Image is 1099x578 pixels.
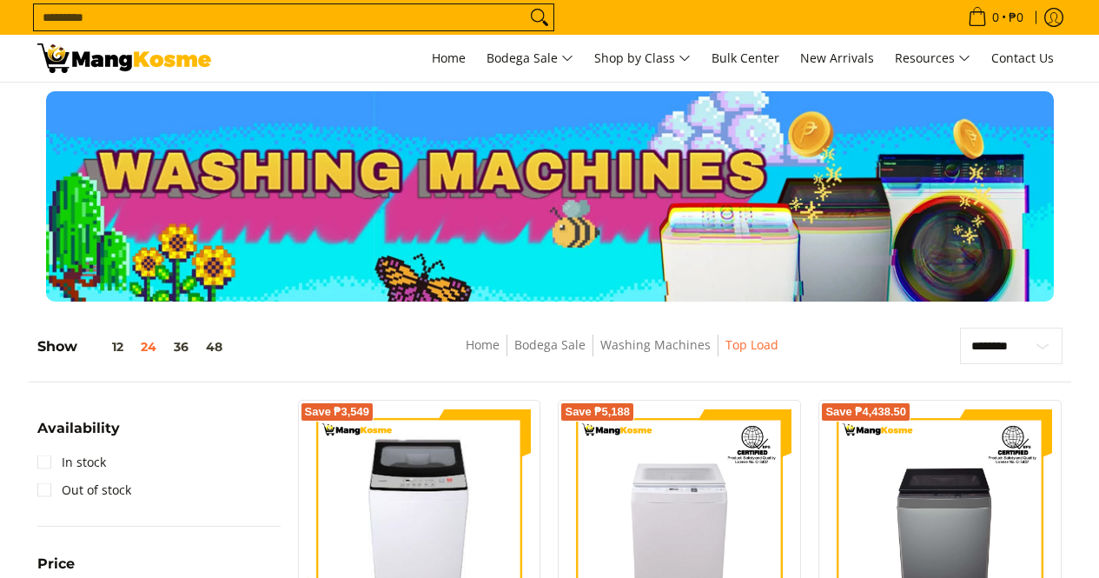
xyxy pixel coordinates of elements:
[963,8,1029,27] span: •
[305,407,370,417] span: Save ₱3,549
[197,340,231,354] button: 48
[487,48,573,70] span: Bodega Sale
[594,48,691,70] span: Shop by Class
[895,48,970,70] span: Resources
[37,43,211,73] img: Washing Machines l Mang Kosme: Home Appliances Warehouse Sale Partner Top Load
[990,11,1002,23] span: 0
[703,35,788,82] a: Bulk Center
[37,422,120,448] summary: Open
[37,476,131,504] a: Out of stock
[800,50,874,66] span: New Arrivals
[37,557,75,571] span: Price
[478,35,582,82] a: Bodega Sale
[37,448,106,476] a: In stock
[991,50,1054,66] span: Contact Us
[423,35,474,82] a: Home
[346,335,899,374] nav: Breadcrumbs
[37,422,120,435] span: Availability
[1006,11,1026,23] span: ₱0
[725,335,778,356] span: Top Load
[228,35,1063,82] nav: Main Menu
[77,340,132,354] button: 12
[165,340,197,354] button: 36
[586,35,699,82] a: Shop by Class
[132,340,165,354] button: 24
[514,336,586,353] a: Bodega Sale
[712,50,779,66] span: Bulk Center
[983,35,1063,82] a: Contact Us
[791,35,883,82] a: New Arrivals
[432,50,466,66] span: Home
[565,407,630,417] span: Save ₱5,188
[37,338,231,355] h5: Show
[886,35,979,82] a: Resources
[600,336,711,353] a: Washing Machines
[466,336,500,353] a: Home
[825,407,906,417] span: Save ₱4,438.50
[526,4,553,30] button: Search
